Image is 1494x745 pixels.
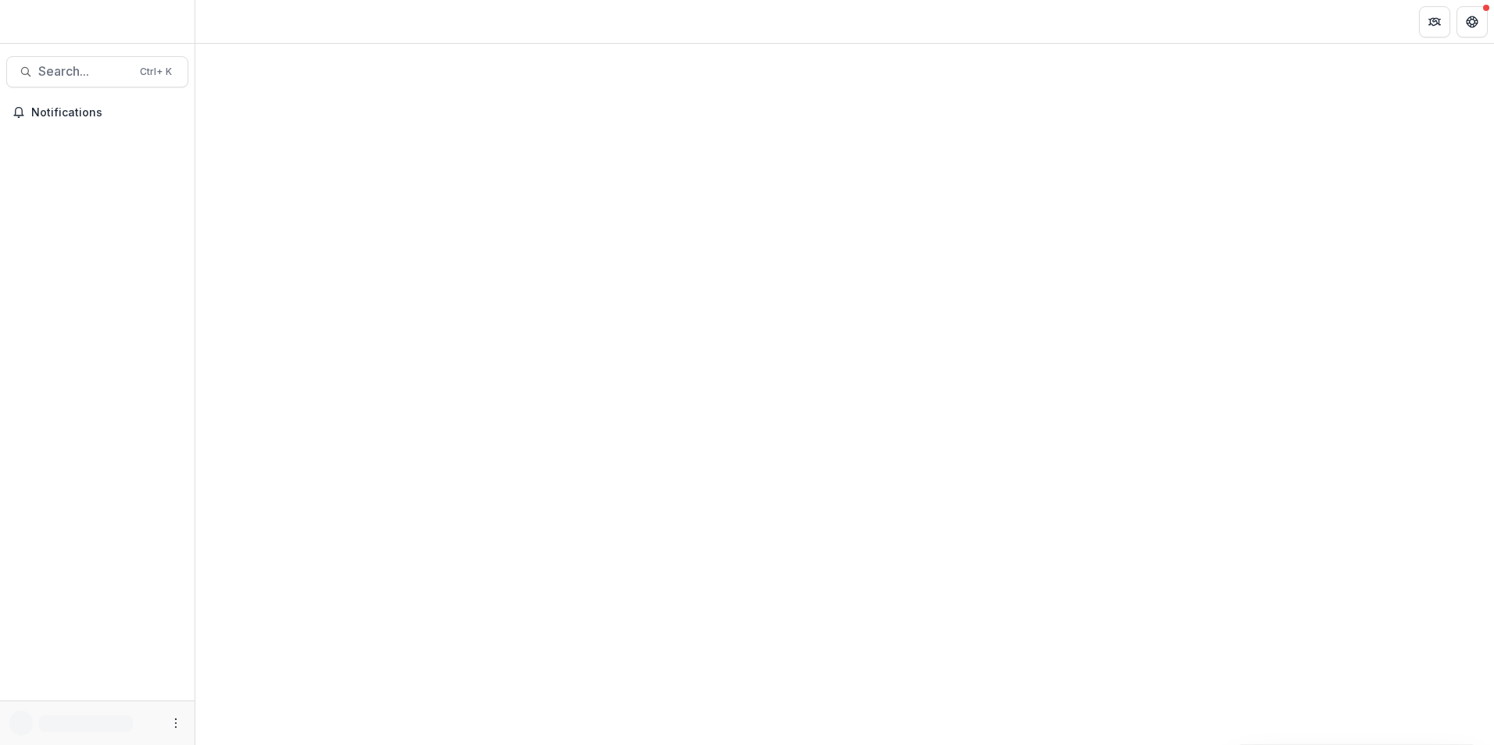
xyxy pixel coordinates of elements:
[202,10,268,33] nav: breadcrumb
[1419,6,1450,37] button: Partners
[1456,6,1488,37] button: Get Help
[166,714,185,733] button: More
[6,56,188,87] button: Search...
[137,63,175,80] div: Ctrl + K
[6,100,188,125] button: Notifications
[38,64,130,79] span: Search...
[31,106,182,119] span: Notifications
